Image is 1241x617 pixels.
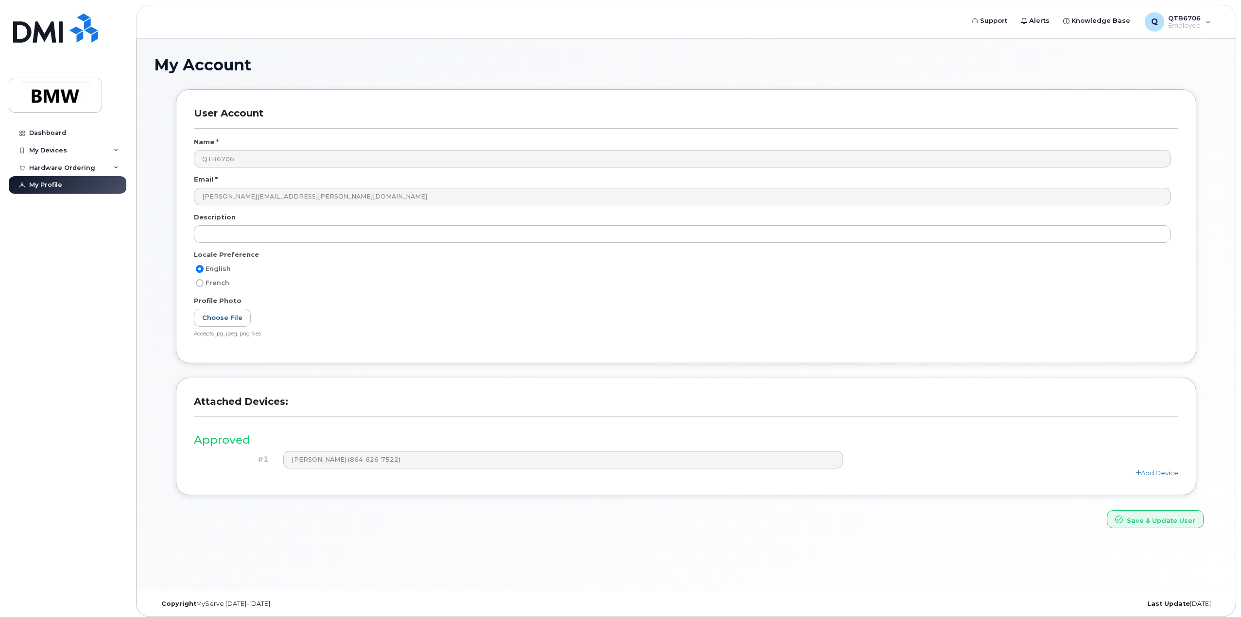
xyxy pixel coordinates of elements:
[194,213,236,222] label: Description
[1107,510,1204,528] button: Save & Update User
[194,296,241,305] label: Profile Photo
[194,331,1171,338] div: Accepts jpg, jpeg, png files
[863,600,1218,608] div: [DATE]
[206,279,229,286] span: French
[206,265,231,272] span: English
[194,250,259,259] label: Locale Preference
[161,600,196,607] strong: Copyright
[194,137,219,147] label: Name *
[1136,469,1178,477] a: Add Device
[194,309,251,327] label: Choose File
[154,56,1218,73] h1: My Account
[196,265,204,273] input: English
[194,107,1178,128] h3: User Account
[194,396,1178,417] h3: Attached Devices:
[154,600,509,608] div: MyServe [DATE]–[DATE]
[1147,600,1190,607] strong: Last Update
[194,434,1178,446] h3: Approved
[196,279,204,287] input: French
[194,175,218,184] label: Email *
[201,455,269,464] h4: #1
